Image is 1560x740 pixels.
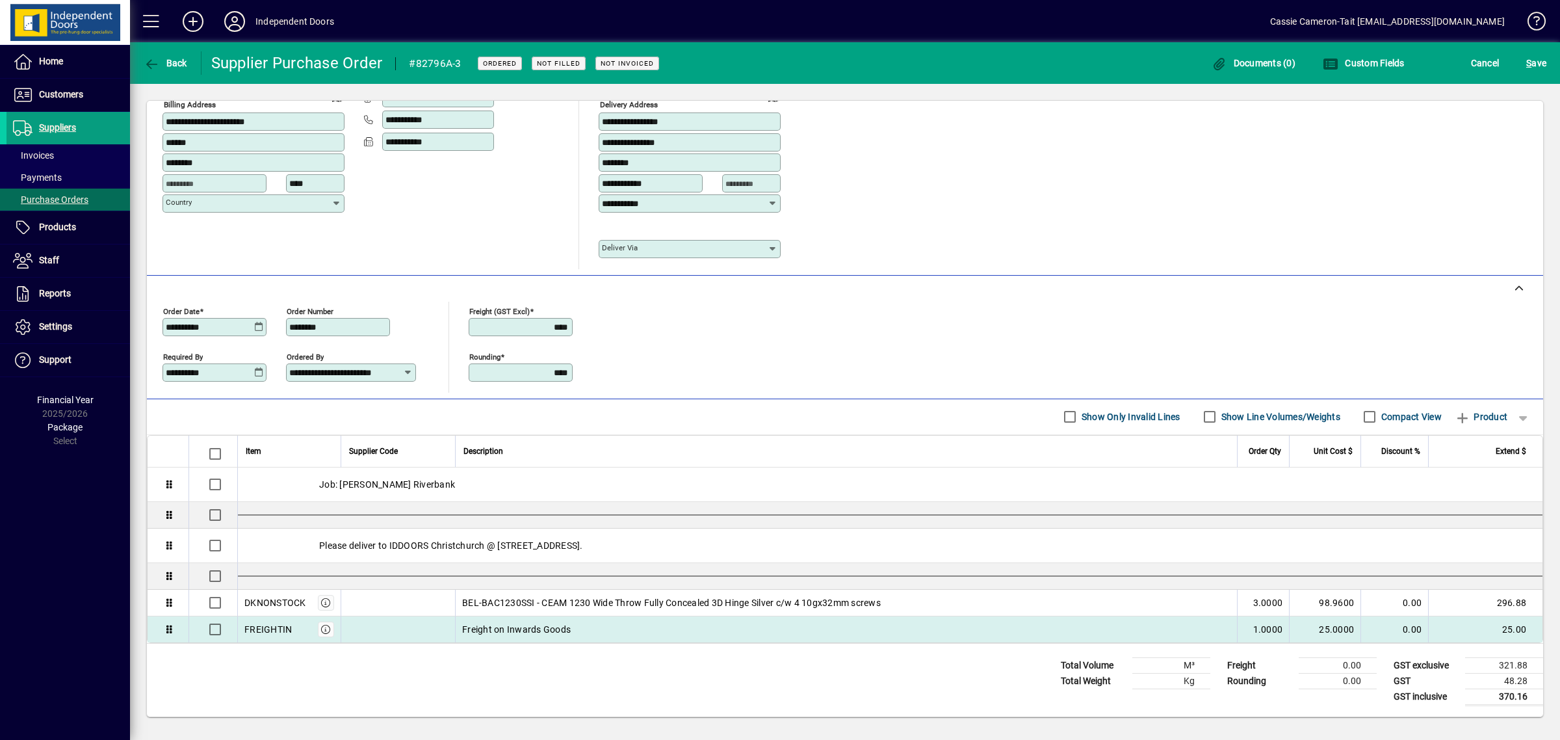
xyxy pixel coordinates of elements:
td: Total Weight [1054,673,1132,689]
div: Please deliver to IDDOORS Christchurch @ [STREET_ADDRESS]. [238,529,1542,562]
a: Staff [6,244,130,277]
span: Extend $ [1496,444,1526,458]
a: Reports [6,278,130,310]
button: Cancel [1468,51,1503,75]
td: GST exclusive [1387,657,1465,673]
button: Back [140,51,190,75]
span: Freight on Inwards Goods [462,623,571,636]
span: Description [463,444,503,458]
button: Add [172,10,214,33]
span: Back [144,58,187,68]
a: Home [6,46,130,78]
span: Product [1455,406,1507,427]
td: GST inclusive [1387,689,1465,705]
span: Invoices [13,150,54,161]
td: 296.88 [1428,590,1542,616]
div: Independent Doors [255,11,334,32]
td: 3.0000 [1237,590,1289,616]
mat-label: Required by [163,352,203,361]
a: Products [6,211,130,244]
td: 25.0000 [1289,616,1360,642]
a: View on map [327,86,348,107]
span: Reports [39,288,71,298]
span: Payments [13,172,62,183]
td: 48.28 [1465,673,1543,689]
td: 98.9600 [1289,590,1360,616]
div: Supplier Purchase Order [211,53,383,73]
span: Order Qty [1249,444,1281,458]
span: Purchase Orders [13,194,88,205]
span: BEL-BAC1230SSI - CEAM 1230 Wide Throw Fully Concealed 3D Hinge Silver c/w 4 10gx32mm screws [462,596,881,609]
span: Supplier Code [349,444,398,458]
button: Documents (0) [1208,51,1299,75]
span: S [1526,58,1531,68]
button: Save [1523,51,1550,75]
div: #82796A-3 [409,53,461,74]
td: 0.00 [1299,657,1377,673]
span: Ordered [483,59,517,68]
td: Total Volume [1054,657,1132,673]
span: Discount % [1381,444,1420,458]
mat-label: Rounding [469,352,500,361]
span: Unit Cost $ [1314,444,1353,458]
td: 25.00 [1428,616,1542,642]
div: DKNONSTOCK [244,596,306,609]
a: Settings [6,311,130,343]
span: Not Filled [537,59,580,68]
span: Cancel [1471,53,1500,73]
a: Support [6,344,130,377]
mat-label: Deliver via [602,243,638,252]
td: Freight [1221,657,1299,673]
a: Invoices [6,144,130,166]
span: Suppliers [39,122,76,133]
mat-label: Country [166,198,192,207]
td: 0.00 [1299,673,1377,689]
mat-label: Ordered by [287,352,324,361]
td: 370.16 [1465,689,1543,705]
a: Payments [6,166,130,189]
span: Package [47,422,83,432]
button: Profile [214,10,255,33]
mat-label: Order number [287,306,333,315]
span: Financial Year [37,395,94,405]
span: Staff [39,255,59,265]
mat-label: Order date [163,306,200,315]
a: Knowledge Base [1518,3,1544,45]
mat-label: Freight (GST excl) [469,306,530,315]
span: Not Invoiced [601,59,654,68]
span: Customers [39,89,83,99]
app-page-header-button: Back [130,51,201,75]
span: Settings [39,321,72,332]
td: GST [1387,673,1465,689]
label: Compact View [1379,410,1442,423]
div: FREIGHTIN [244,623,292,636]
span: Support [39,354,71,365]
button: Product [1448,405,1514,429]
div: Cassie Cameron-Tait [EMAIL_ADDRESS][DOMAIN_NAME] [1270,11,1505,32]
td: 1.0000 [1237,616,1289,642]
td: M³ [1132,657,1210,673]
td: Rounding [1221,673,1299,689]
td: 0.00 [1360,590,1428,616]
td: Kg [1132,673,1210,689]
label: Show Line Volumes/Weights [1219,410,1340,423]
a: Customers [6,79,130,111]
label: Show Only Invalid Lines [1079,410,1180,423]
span: ave [1526,53,1546,73]
span: Item [246,444,261,458]
a: View on map [763,86,784,107]
td: 321.88 [1465,657,1543,673]
td: 0.00 [1360,616,1428,642]
button: Custom Fields [1319,51,1408,75]
span: Documents (0) [1211,58,1295,68]
span: Products [39,222,76,232]
span: Custom Fields [1323,58,1405,68]
div: Job: [PERSON_NAME] Riverbank [238,468,1542,501]
a: Purchase Orders [6,189,130,211]
span: Home [39,56,63,66]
